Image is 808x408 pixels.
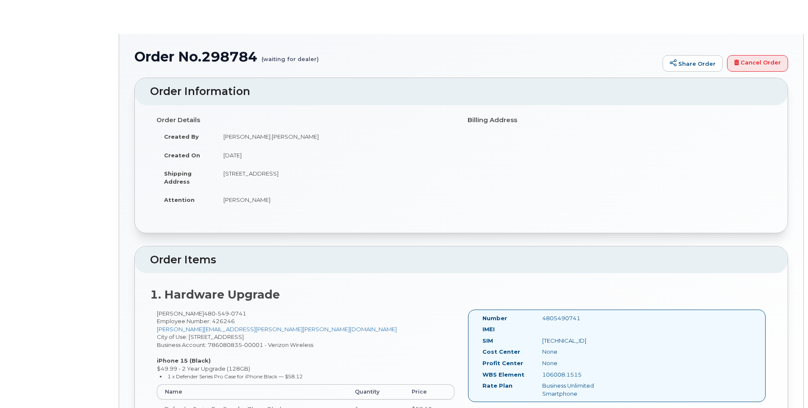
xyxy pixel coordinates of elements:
div: [TECHNICAL_ID] [536,337,620,345]
div: 4805490741 [536,314,620,322]
div: Business Unlimited Smartphone [536,382,620,397]
strong: Created By [164,133,199,140]
small: (waiting for dealer) [262,49,319,62]
label: IMEI [482,325,495,333]
a: Cancel Order [727,55,788,72]
span: 480 [204,310,246,317]
div: 106008.1515 [536,371,620,379]
span: 549 [215,310,229,317]
td: [STREET_ADDRESS] [216,164,455,190]
label: SIM [482,337,493,345]
strong: iPhone 15 (Black) [157,357,211,364]
th: Name [157,384,347,400]
h4: Order Details [156,117,455,124]
label: Number [482,314,507,322]
h4: Billing Address [468,117,766,124]
label: Rate Plan [482,382,513,390]
td: [DATE] [216,146,455,165]
h2: Order Items [150,254,772,266]
strong: Attention [164,196,195,203]
label: WBS Element [482,371,524,379]
small: 1 x Defender Series Pro Case for iPhone Black — $58.12 [167,373,303,380]
strong: Shipping Address [164,170,192,185]
strong: 1. Hardware Upgrade [150,288,280,302]
td: [PERSON_NAME] [216,190,455,209]
div: None [536,348,620,356]
span: Employee Number: 426246 [157,318,235,324]
a: [PERSON_NAME][EMAIL_ADDRESS][PERSON_NAME][PERSON_NAME][DOMAIN_NAME] [157,326,397,333]
th: Quantity [347,384,404,400]
div: None [536,359,620,367]
td: [PERSON_NAME].[PERSON_NAME] [216,127,455,146]
strong: Created On [164,152,200,159]
span: 0741 [229,310,246,317]
label: Profit Center [482,359,523,367]
label: Cost Center [482,348,520,356]
a: Share Order [663,55,723,72]
th: Price [404,384,454,400]
h1: Order No.298784 [134,49,658,64]
h2: Order Information [150,86,772,98]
